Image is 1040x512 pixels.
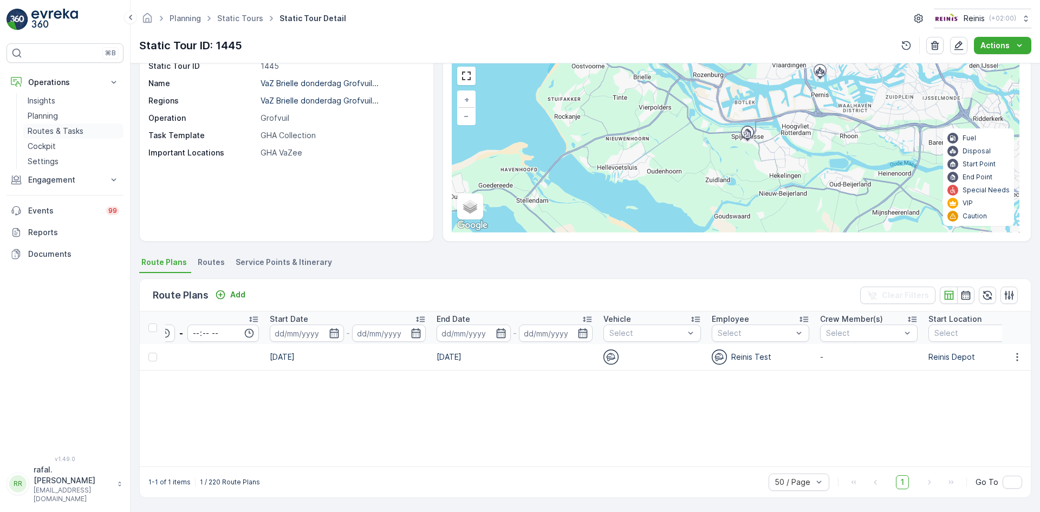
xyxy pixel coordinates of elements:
[980,40,1010,51] p: Actions
[346,327,350,340] p: -
[277,13,348,24] span: Static Tour Detail
[963,147,991,155] p: Disposal
[718,328,792,339] p: Select
[934,12,959,24] img: Reinis-Logo-Vrijstaand_Tekengebied-1-copy2_aBO4n7j.png
[28,141,56,152] p: Cockpit
[103,325,259,342] div: -
[148,353,157,361] div: Toggle Row Selected
[148,61,256,72] p: Static Tour ID
[963,199,973,208] p: VIP
[264,344,431,371] td: [DATE]
[270,325,344,342] input: dd/mm/yyyy
[454,218,490,232] img: Google
[105,49,116,57] p: ⌘B
[230,289,245,300] p: Add
[712,349,809,365] div: Reinis Test
[896,475,909,489] span: 1
[28,156,58,167] p: Settings
[28,174,102,185] p: Engagement
[431,344,598,371] td: [DATE]
[437,314,470,325] p: End Date
[934,9,1031,28] button: Reinis(+02:00)
[28,249,119,260] p: Documents
[989,14,1016,23] p: ( +02:00 )
[820,352,918,362] p: -
[28,77,102,88] p: Operations
[923,344,1031,371] td: Reinis Depot
[170,14,201,23] a: Planning
[97,344,264,371] td: 16:00
[23,124,123,139] a: Routes & Tasks
[928,314,981,325] p: Start Location
[261,79,379,88] p: VaZ Brielle donderdag Grofvuil...
[6,243,123,265] a: Documents
[28,227,119,238] p: Reports
[603,349,619,365] img: svg%3e
[23,139,123,154] a: Cockpit
[23,154,123,169] a: Settings
[712,314,749,325] p: Employee
[34,486,112,503] p: [EMAIL_ADDRESS][DOMAIN_NAME]
[148,130,256,141] p: Task Template
[513,327,517,340] p: -
[148,78,256,89] p: Name
[963,160,996,168] p: Start Point
[6,9,28,30] img: logo
[141,257,187,268] span: Route Plans
[963,134,976,142] p: Fuel
[139,37,242,54] p: Static Tour ID: 1445
[148,478,191,487] p: 1-1 of 1 items
[148,113,256,124] p: Operation
[108,206,117,215] p: 99
[28,205,100,216] p: Events
[153,288,209,303] p: Route Plans
[6,222,123,243] a: Reports
[454,218,490,232] a: Open this area in Google Maps (opens a new window)
[261,147,422,158] p: GHA VaZee
[148,95,256,106] p: Regions
[820,314,883,325] p: Crew Member(s)
[9,475,27,492] div: RR
[200,478,260,487] p: 1 / 220 Route Plans
[963,212,987,221] p: Caution
[261,96,379,105] p: VaZ Brielle donderdag Grofvuil...
[28,95,55,106] p: Insights
[6,456,123,462] span: v 1.49.0
[826,328,901,339] p: Select
[6,464,123,503] button: RRrafal.[PERSON_NAME][EMAIL_ADDRESS][DOMAIN_NAME]
[860,287,935,304] button: Clear Filters
[6,72,123,93] button: Operations
[882,290,929,301] p: Clear Filters
[261,113,422,124] p: Grofvuil
[23,93,123,108] a: Insights
[28,111,58,121] p: Planning
[934,328,1009,339] p: Select
[519,325,593,342] input: dd/mm/yyyy
[6,169,123,191] button: Engagement
[6,200,123,222] a: Events99
[458,92,474,108] a: Zoom In
[603,314,631,325] p: Vehicle
[437,325,511,342] input: dd/mm/yyyy
[198,257,225,268] span: Routes
[270,314,308,325] p: Start Date
[976,477,998,488] span: Go To
[609,328,684,339] p: Select
[464,95,469,104] span: +
[964,13,985,24] p: Reinis
[236,257,332,268] span: Service Points & Itinerary
[712,349,727,365] img: svg%3e
[352,325,426,342] input: dd/mm/yyyy
[31,9,78,30] img: logo_light-DOdMpM7g.png
[261,61,422,72] p: 1445
[963,173,992,182] p: End Point
[458,108,474,124] a: Zoom Out
[458,195,482,218] a: Layers
[261,130,422,141] p: GHA Collection
[34,464,112,486] p: rafal.[PERSON_NAME]
[23,108,123,124] a: Planning
[28,126,83,137] p: Routes & Tasks
[974,37,1031,54] button: Actions
[141,16,153,25] a: Homepage
[211,288,250,301] button: Add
